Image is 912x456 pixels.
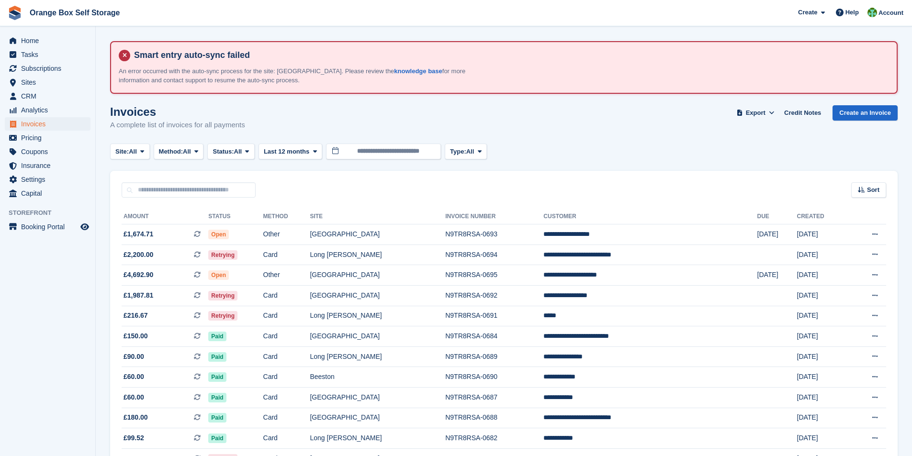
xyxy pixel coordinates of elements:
td: Long [PERSON_NAME] [310,428,445,449]
span: £60.00 [124,392,144,402]
span: £150.00 [124,331,148,341]
td: [DATE] [797,387,849,408]
span: Method: [159,147,183,156]
span: CRM [21,89,79,103]
a: Create an Invoice [833,105,898,121]
span: £1,987.81 [124,290,153,300]
span: Paid [208,413,226,423]
span: Open [208,230,229,239]
span: Settings [21,173,79,186]
td: [DATE] [797,346,849,367]
h1: Invoices [110,105,245,118]
td: [DATE] [797,306,849,326]
td: [GEOGRAPHIC_DATA] [310,326,445,347]
button: Last 12 months [259,144,322,159]
span: Tasks [21,48,79,61]
a: menu [5,76,90,89]
a: knowledge base [394,67,442,75]
td: Long [PERSON_NAME] [310,346,445,367]
span: All [183,147,191,156]
td: [DATE] [757,224,797,245]
td: Beeston [310,367,445,388]
span: Analytics [21,103,79,117]
a: menu [5,173,90,186]
td: N9TR8RSA-0692 [445,285,543,306]
th: Invoice Number [445,209,543,224]
th: Method [263,209,310,224]
a: menu [5,220,90,234]
span: Paid [208,352,226,362]
td: [GEOGRAPHIC_DATA] [310,285,445,306]
td: N9TR8RSA-0690 [445,367,543,388]
span: Paid [208,332,226,341]
p: An error occurred with the auto-sync process for the site: [GEOGRAPHIC_DATA]. Please review the f... [119,67,478,85]
td: [DATE] [797,245,849,265]
span: Home [21,34,79,47]
span: Status: [213,147,234,156]
span: All [129,147,137,156]
span: Create [798,8,817,17]
td: [DATE] [797,285,849,306]
a: menu [5,48,90,61]
a: menu [5,34,90,47]
span: All [466,147,474,156]
td: Card [263,367,310,388]
a: menu [5,187,90,200]
td: N9TR8RSA-0684 [445,326,543,347]
span: Open [208,270,229,280]
span: £4,692.90 [124,270,153,280]
td: [GEOGRAPHIC_DATA] [310,387,445,408]
td: N9TR8RSA-0694 [445,245,543,265]
td: Long [PERSON_NAME] [310,306,445,326]
td: N9TR8RSA-0691 [445,306,543,326]
img: Binder Bhardwaj [867,8,877,17]
th: Amount [122,209,208,224]
span: £90.00 [124,352,144,362]
td: Other [263,265,310,286]
a: menu [5,103,90,117]
td: [DATE] [797,408,849,428]
td: Card [263,428,310,449]
th: Site [310,209,445,224]
th: Created [797,209,849,224]
td: [DATE] [797,326,849,347]
td: Card [263,285,310,306]
span: Retrying [208,250,237,260]
span: Booking Portal [21,220,79,234]
td: N9TR8RSA-0689 [445,346,543,367]
span: £1,674.71 [124,229,153,239]
span: All [234,147,242,156]
td: [GEOGRAPHIC_DATA] [310,265,445,286]
span: Help [845,8,859,17]
td: N9TR8RSA-0695 [445,265,543,286]
a: menu [5,131,90,145]
a: menu [5,159,90,172]
span: Account [878,8,903,18]
td: Card [263,306,310,326]
a: menu [5,117,90,131]
button: Type: All [445,144,487,159]
a: menu [5,89,90,103]
th: Customer [543,209,757,224]
span: £60.00 [124,372,144,382]
span: Coupons [21,145,79,158]
span: Paid [208,393,226,402]
th: Due [757,209,797,224]
td: [DATE] [757,265,797,286]
button: Status: All [207,144,254,159]
td: Card [263,326,310,347]
span: Storefront [9,208,95,218]
span: Site: [115,147,129,156]
span: Sort [867,185,879,195]
td: [DATE] [797,224,849,245]
img: stora-icon-8386f47178a22dfd0bd8f6a31ec36ba5ce8667c1dd55bd0f319d3a0aa187defe.svg [8,6,22,20]
td: Card [263,245,310,265]
span: Last 12 months [264,147,309,156]
button: Export [734,105,777,121]
a: menu [5,145,90,158]
span: Export [746,108,766,118]
span: Retrying [208,291,237,300]
td: N9TR8RSA-0687 [445,387,543,408]
td: N9TR8RSA-0693 [445,224,543,245]
td: Card [263,408,310,428]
